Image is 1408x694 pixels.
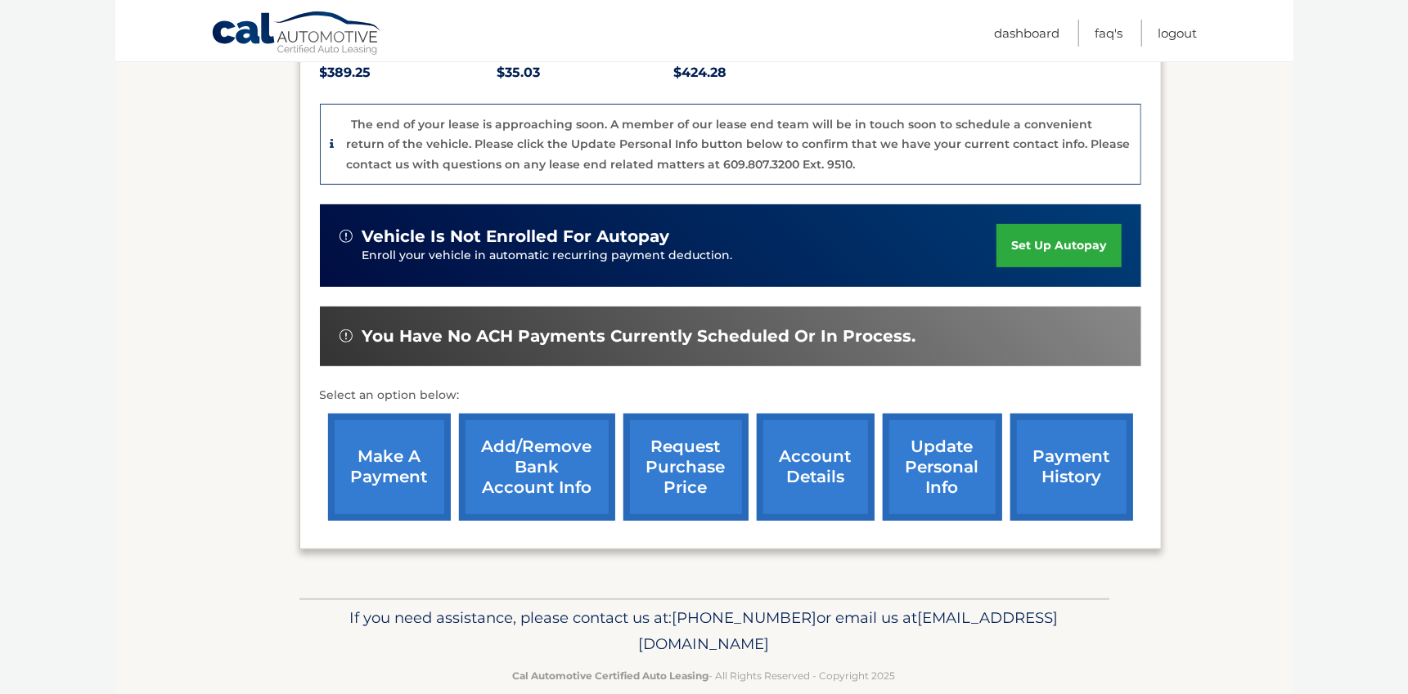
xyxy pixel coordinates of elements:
[459,414,615,521] a: Add/Remove bank account info
[497,61,674,84] p: $35.03
[623,414,749,521] a: request purchase price
[362,326,916,347] span: You have no ACH payments currently scheduled or in process.
[883,414,1002,521] a: update personal info
[211,11,383,58] a: Cal Automotive
[340,230,353,243] img: alert-white.svg
[320,61,497,84] p: $389.25
[1095,20,1123,47] a: FAQ's
[310,605,1099,657] p: If you need assistance, please contact us at: or email us at
[674,61,852,84] p: $424.28
[513,669,709,682] strong: Cal Automotive Certified Auto Leasing
[340,329,353,343] img: alert-white.svg
[996,224,1121,267] a: set up autopay
[1010,414,1133,521] a: payment history
[995,20,1060,47] a: Dashboard
[362,226,670,247] span: vehicle is not enrolled for autopay
[362,247,997,265] p: Enroll your vehicle in automatic recurring payment deduction.
[347,117,1131,172] p: The end of your lease is approaching soon. A member of our lease end team will be in touch soon t...
[310,667,1099,684] p: - All Rights Reserved - Copyright 2025
[320,386,1141,405] p: Select an option below:
[328,414,451,521] a: make a payment
[1158,20,1198,47] a: Logout
[757,414,875,521] a: account details
[673,608,817,627] span: [PHONE_NUMBER]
